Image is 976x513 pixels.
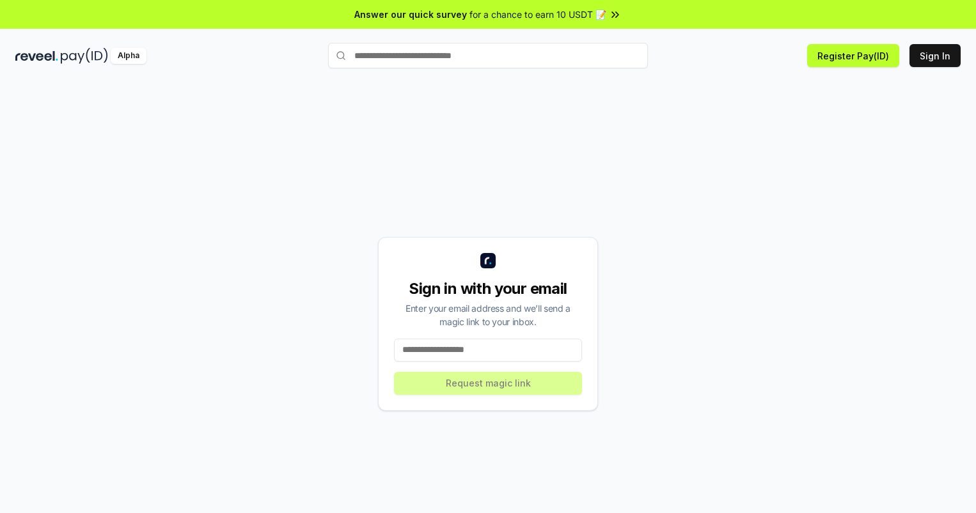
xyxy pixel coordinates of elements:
span: Answer our quick survey [354,8,467,21]
img: pay_id [61,48,108,64]
div: Sign in with your email [394,279,582,299]
img: reveel_dark [15,48,58,64]
img: logo_small [480,253,496,268]
button: Sign In [909,44,961,67]
button: Register Pay(ID) [807,44,899,67]
div: Enter your email address and we’ll send a magic link to your inbox. [394,302,582,328]
span: for a chance to earn 10 USDT 📝 [469,8,606,21]
div: Alpha [111,48,146,64]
